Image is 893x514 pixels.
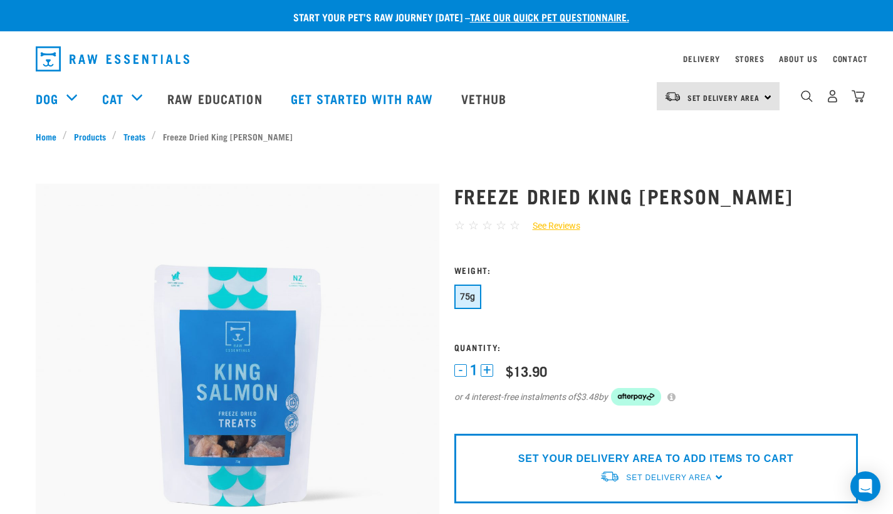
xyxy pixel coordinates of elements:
a: Products [67,130,112,143]
a: Get started with Raw [278,73,449,123]
p: SET YOUR DELIVERY AREA TO ADD ITEMS TO CART [518,451,793,466]
span: ☆ [482,218,493,233]
img: Afterpay [611,388,661,406]
span: 1 [470,364,478,377]
span: Set Delivery Area [626,473,711,482]
span: ☆ [468,218,479,233]
a: Delivery [683,56,719,61]
img: Raw Essentials Logo [36,46,189,71]
img: van-moving.png [664,91,681,102]
a: take our quick pet questionnaire. [470,14,629,19]
button: - [454,364,467,377]
a: Home [36,130,63,143]
span: ☆ [509,218,520,233]
a: Raw Education [155,73,278,123]
button: + [481,364,493,377]
a: Dog [36,89,58,108]
img: home-icon-1@2x.png [801,90,813,102]
h3: Quantity: [454,342,858,352]
span: 75g [460,291,476,302]
a: Vethub [449,73,523,123]
span: ☆ [496,218,506,233]
nav: dropdown navigation [26,41,868,76]
a: Contact [833,56,868,61]
a: Cat [102,89,123,108]
nav: breadcrumbs [36,130,858,143]
img: user.png [826,90,839,103]
a: About Us [779,56,817,61]
span: $3.48 [576,391,598,404]
h1: Freeze Dried King [PERSON_NAME] [454,184,858,207]
a: Stores [735,56,765,61]
div: $13.90 [506,363,547,379]
h3: Weight: [454,265,858,275]
img: van-moving.png [600,470,620,483]
div: or 4 interest-free instalments of by [454,388,858,406]
span: Set Delivery Area [687,95,760,100]
div: Open Intercom Messenger [850,471,880,501]
img: home-icon@2x.png [852,90,865,103]
span: ☆ [454,218,465,233]
a: See Reviews [520,219,580,233]
button: 75g [454,285,481,309]
a: Treats [117,130,152,143]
